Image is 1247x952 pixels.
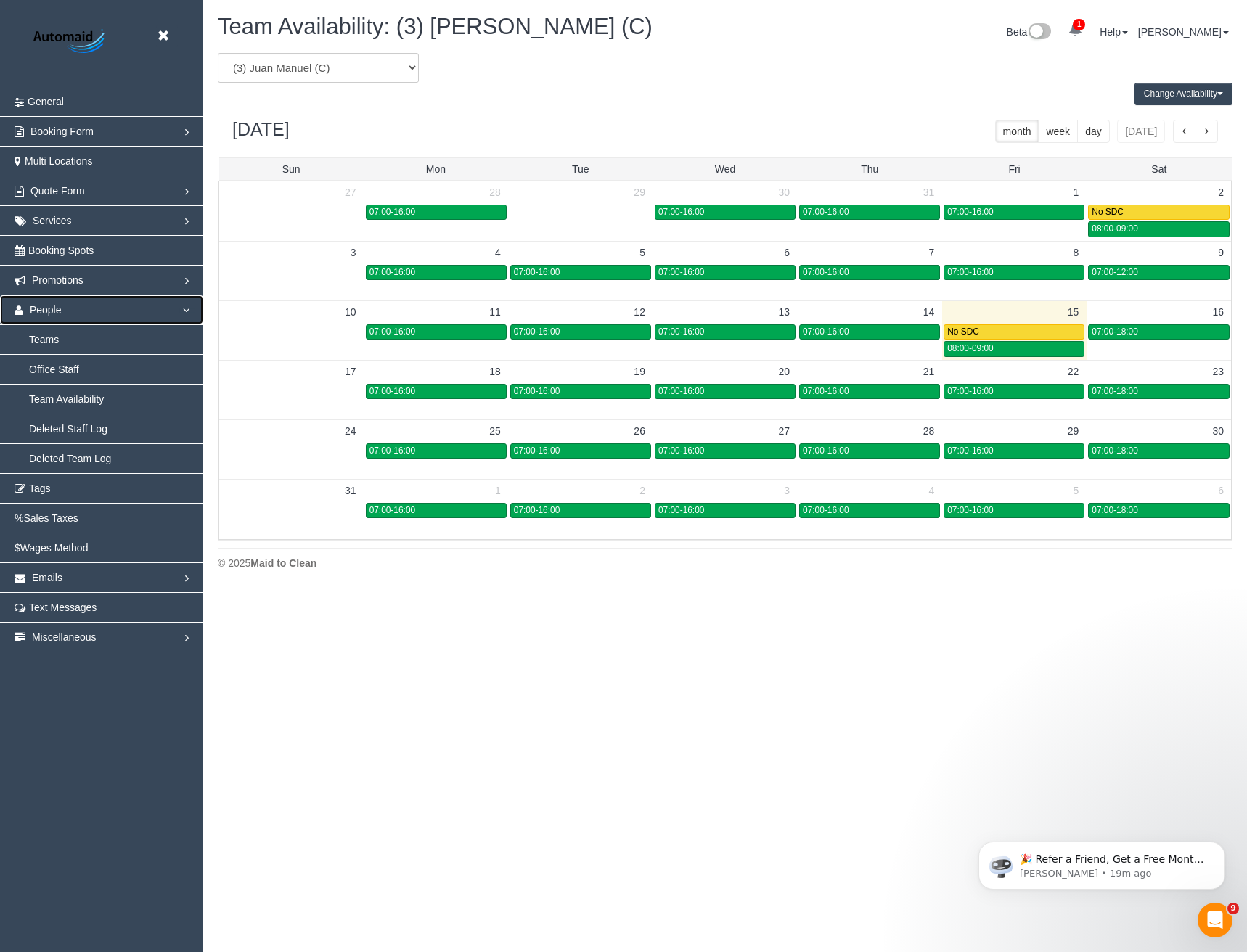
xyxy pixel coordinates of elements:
div: © 2025 [218,556,1232,570]
a: 28 [916,420,942,442]
a: 14 [916,301,942,323]
a: 9 [1211,242,1231,263]
a: 8 [1066,242,1087,263]
a: 30 [771,181,797,203]
span: 07:00-16:00 [803,327,849,337]
a: 22 [1060,361,1087,382]
span: Team Availability: (3) [PERSON_NAME] (C) [218,14,653,39]
span: 07:00-16:00 [514,267,560,277]
a: 2 [1211,181,1231,203]
span: 07:00-16:00 [369,446,415,456]
button: day [1077,120,1110,143]
a: 1 [1066,181,1087,203]
span: Miscellaneous [32,631,97,643]
a: 3 [777,480,797,501]
a: 20 [771,361,797,382]
a: 27 [771,420,797,442]
span: General [28,96,64,107]
button: Change Availability [1134,83,1232,105]
span: Sales Taxes [23,512,78,524]
a: 6 [1211,480,1231,501]
span: Multi Locations [25,155,92,167]
a: [PERSON_NAME] [1138,26,1229,38]
span: 07:00-18:00 [1092,327,1137,337]
a: 26 [626,420,653,442]
span: 07:00-16:00 [947,207,993,217]
a: 16 [1205,301,1231,323]
span: Thu [861,163,878,175]
a: 23 [1205,361,1231,382]
span: 07:00-16:00 [947,505,993,515]
a: 19 [626,361,653,382]
span: Mon [426,163,446,175]
span: Services [33,215,72,226]
span: Booking Spots [28,245,94,256]
a: 4 [488,242,508,263]
span: Tue [572,163,589,175]
a: 17 [338,361,364,382]
span: Promotions [32,274,83,286]
span: Tags [29,483,51,494]
iframe: Intercom live chat [1198,903,1232,937]
span: 07:00-16:00 [803,267,849,277]
img: New interface [1027,23,1051,42]
span: 07:00-12:00 [1092,267,1137,277]
span: 07:00-16:00 [369,505,415,515]
button: month [995,120,1039,143]
a: 30 [1205,420,1231,442]
button: week [1038,120,1078,143]
a: 1 [488,480,508,501]
span: Quote Form [30,185,85,197]
a: 13 [771,301,797,323]
a: 29 [1060,420,1087,442]
a: 29 [626,181,653,203]
span: People [30,304,62,316]
strong: Maid to Clean [250,557,316,569]
a: 28 [482,181,508,203]
span: 07:00-16:00 [803,446,849,456]
a: 3 [343,242,364,263]
a: 15 [1060,301,1087,323]
a: 2 [632,480,653,501]
span: 07:00-16:00 [369,207,415,217]
span: Wages Method [20,542,89,554]
span: Emails [32,572,62,583]
a: 5 [1066,480,1087,501]
span: Text Messages [29,602,97,613]
span: 07:00-16:00 [803,207,849,217]
button: [DATE] [1117,120,1165,143]
span: Wed [715,163,736,175]
span: 07:00-16:00 [658,505,704,515]
span: Sat [1151,163,1166,175]
span: 1 [1073,19,1085,30]
img: Automaid Logo [25,25,116,58]
a: 18 [482,361,508,382]
a: 25 [482,420,508,442]
a: Help [1100,26,1128,38]
span: 07:00-16:00 [514,446,560,456]
span: Sun [282,163,300,175]
a: 21 [916,361,942,382]
span: 07:00-16:00 [658,327,704,337]
span: Booking Form [30,126,94,137]
a: 27 [338,181,364,203]
a: 12 [626,301,653,323]
a: 4 [921,480,941,501]
a: 31 [338,480,364,501]
a: 5 [632,242,653,263]
a: 7 [921,242,941,263]
span: 07:00-16:00 [803,505,849,515]
span: 07:00-16:00 [369,267,415,277]
span: 07:00-16:00 [947,386,993,396]
iframe: Intercom notifications message [957,811,1247,913]
a: 6 [777,242,797,263]
span: 07:00-16:00 [947,267,993,277]
a: 31 [916,181,942,203]
a: 10 [338,301,364,323]
span: 07:00-16:00 [514,505,560,515]
span: 07:00-16:00 [658,267,704,277]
